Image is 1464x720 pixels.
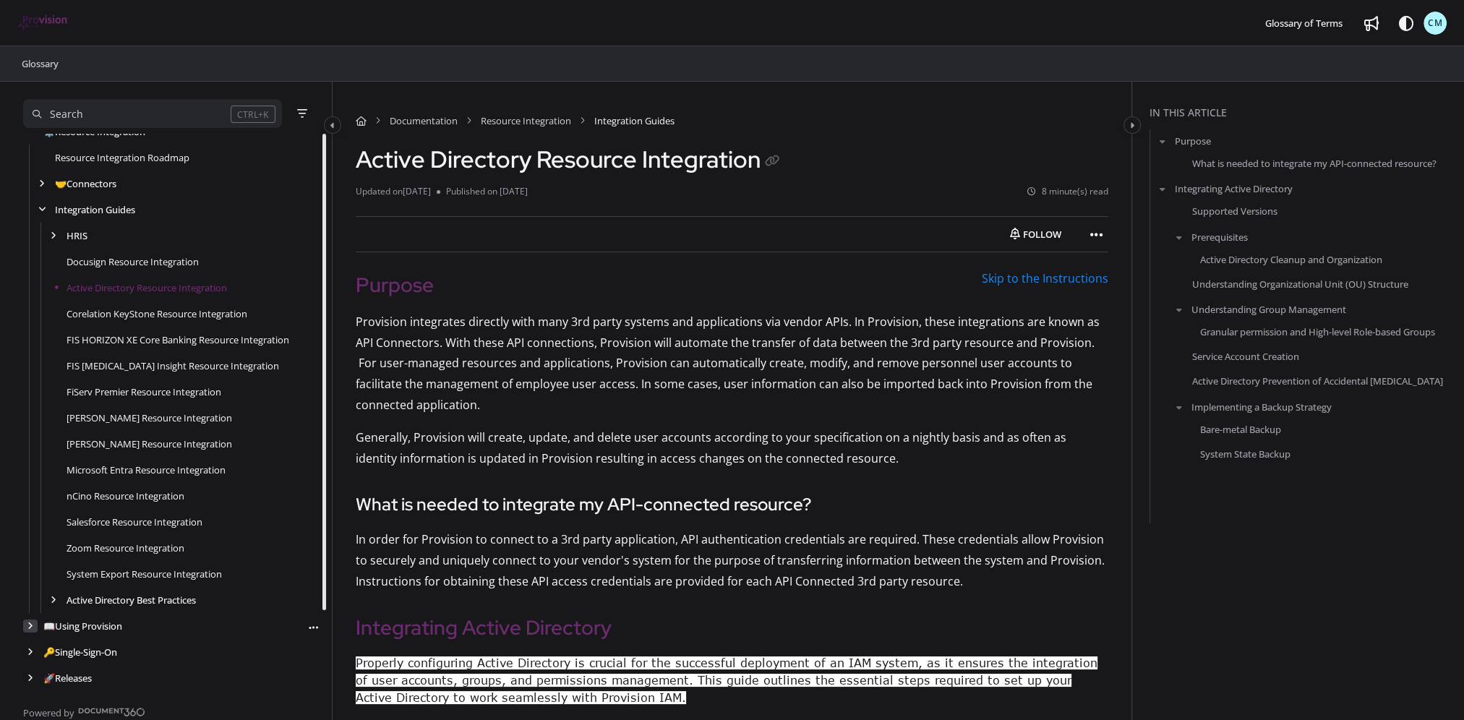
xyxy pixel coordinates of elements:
a: Granular permission and High-level Role-based Groups [1200,325,1435,339]
div: arrow [23,646,38,659]
a: Integrating Active Directory [1175,181,1293,196]
button: Filter [294,105,311,122]
a: Prerequisites [1191,229,1248,244]
h3: What is needed to integrate my API-connected resource? [356,492,1108,518]
a: Powered by Document360 - opens in a new tab [23,703,145,720]
button: Article more options [1085,223,1108,246]
div: CTRL+K [231,106,275,123]
a: Resource Integration [481,113,571,128]
span: 🚀 [43,672,55,685]
h2: Purpose [356,270,1108,300]
div: Search [50,106,83,122]
a: Active Directory Cleanup and Organization [1200,252,1382,266]
li: Updated on [DATE] [356,185,437,199]
a: nCino Resource Integration [67,489,184,503]
li: Published on [DATE] [437,185,528,199]
button: Article more options [306,620,320,634]
span: CM [1428,17,1443,30]
div: More options [306,618,320,634]
a: Understanding Group Management [1191,302,1346,317]
a: Documentation [390,113,458,128]
a: Corelation KeyStone Resource Integration [67,307,247,321]
a: Supported Versions [1192,204,1277,218]
a: FIS HORIZON XE Core Banking Resource Integration [67,333,289,347]
span: Glossary of Terms [1265,17,1343,30]
a: Releases [43,671,92,685]
div: arrow [35,177,49,191]
span: ⚙️ [43,125,55,138]
p: Generally, Provision will create, update, and delete user accounts according to your specificatio... [356,427,1108,469]
div: arrow [23,672,38,685]
button: arrow [1173,398,1186,414]
span: 📖 [43,620,55,633]
img: Document360 [78,708,145,716]
a: Active Directory Prevention of Accidental [MEDICAL_DATA] [1192,374,1443,388]
a: Salesforce Resource Integration [67,515,202,529]
a: Jack Henry Symitar Resource Integration [67,437,232,451]
button: Follow [998,223,1074,246]
h1: Active Directory Resource Integration [356,145,784,173]
a: Microsoft Entra Resource Integration [67,463,226,477]
div: arrow [35,203,49,217]
a: Integration Guides [55,202,135,217]
a: Zoom Resource Integration [67,541,184,555]
a: Active Directory Resource Integration [67,280,227,295]
a: Skip to the Instructions [982,270,1108,286]
a: Connectors [55,176,116,191]
a: System Export Resource Integration [67,567,222,581]
a: Active Directory Best Practices [67,593,196,607]
button: CM [1424,12,1447,35]
a: Jack Henry SilverLake Resource Integration [67,411,232,425]
button: arrow [1156,181,1169,197]
button: arrow [1173,301,1186,317]
h2: Integrating Active Directory [356,612,1108,643]
div: In this article [1150,105,1458,121]
p: In order for Provision to connect to a 3rd party application, API authentication credentials are ... [356,529,1108,591]
a: Docusign Resource Integration [67,254,199,269]
a: Bare-metal Backup [1200,421,1281,436]
a: Service Account Creation [1192,349,1299,364]
a: Understanding Organizational Unit (OU) Structure [1192,277,1408,291]
a: Implementing a Backup Strategy [1191,399,1332,413]
a: Glossary [20,55,60,72]
button: Category toggle [324,116,341,134]
a: Whats new [1360,12,1383,35]
li: 8 minute(s) read [1027,185,1108,199]
button: Search [23,99,282,128]
a: FIS IBS Insight Resource Integration [67,359,279,373]
span: Integration Guides [594,113,675,128]
p: Provision integrates directly with many 3rd party systems and applications via vendor APIs. In Pr... [356,312,1108,416]
span: 🔑 [43,646,55,659]
span: Powered by [23,706,74,720]
a: What is needed to integrate my API-connected resource? [1192,156,1437,171]
span: Properly configuring Active Directory is crucial for the successful deployment of an IAM system, ... [356,656,1097,704]
button: Category toggle [1123,116,1141,134]
a: System State Backup [1200,447,1290,461]
button: arrow [1156,133,1169,149]
a: Purpose [1175,134,1211,148]
div: arrow [23,620,38,633]
a: HRIS [67,228,87,243]
a: Project logo [17,15,69,32]
div: arrow [46,229,61,243]
a: Resource Integration Roadmap [55,150,189,165]
button: Theme options [1395,12,1418,35]
img: brand logo [17,15,69,31]
button: Copy link of Active Directory Resource Integration [761,150,784,173]
a: Home [356,113,367,128]
a: FiServ Premier Resource Integration [67,385,221,399]
a: Using Provision [43,619,122,633]
div: arrow [46,593,61,607]
span: 🤝 [55,177,67,190]
button: arrow [1173,228,1186,244]
a: Single-Sign-On [43,645,117,659]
